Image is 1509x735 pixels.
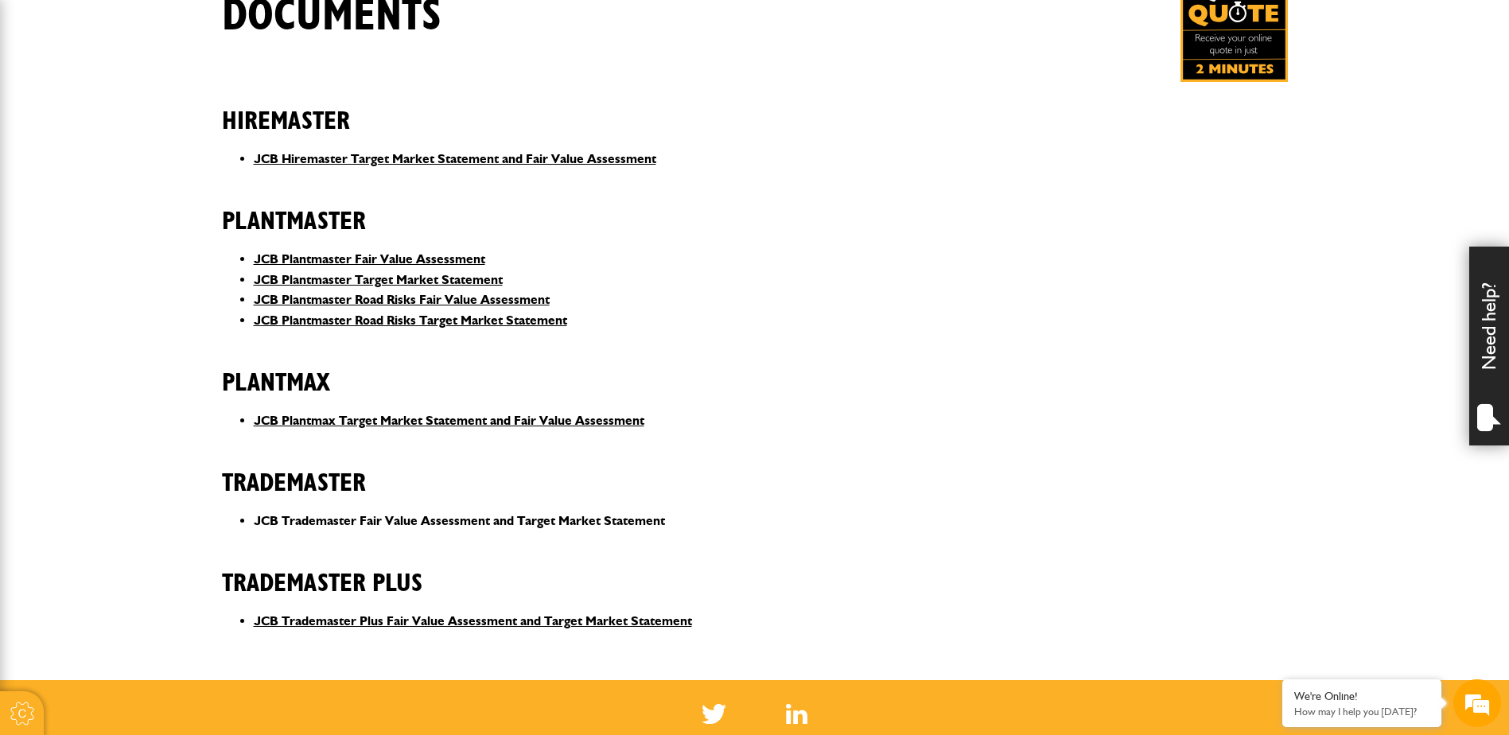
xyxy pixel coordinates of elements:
[786,704,807,724] img: Linked In
[222,82,1288,136] h2: Hiremaster
[222,344,1288,398] h2: Plantmax
[1294,690,1429,703] div: We're Online!
[254,313,567,328] a: JCB Plantmaster Road Risks Target Market Statement
[21,241,290,276] input: Enter your phone number
[786,704,807,724] a: LinkedIn
[216,490,289,511] em: Start Chat
[254,272,503,287] a: JCB Plantmaster Target Market Statement
[21,147,290,182] input: Enter your last name
[1294,706,1429,717] p: How may I help you today?
[222,544,1288,598] h2: Trademaster Plus
[254,613,692,628] a: JCB Trademaster Plus Fair Value Assessment and Target Market Statement
[21,194,290,229] input: Enter your email address
[254,413,644,428] a: JCB Plantmax Target Market Statement and Fair Value Assessment
[222,182,1288,236] h2: Plantmaster
[702,704,726,724] img: Twitter
[222,444,1288,498] h2: Trademaster
[261,8,299,46] div: Minimize live chat window
[254,151,656,166] a: JCB Hiremaster Target Market Statement and Fair Value Assessment
[254,513,665,528] a: JCB Trademaster Fair Value Assessment and Target Market Statement
[254,251,485,266] a: JCB Plantmaster Fair Value Assessment
[254,292,550,307] a: JCB Plantmaster Road Risks Fair Value Assessment
[21,288,290,476] textarea: Type your message and hit 'Enter'
[83,89,267,110] div: Chat with us now
[27,88,67,111] img: d_20077148190_company_1631870298795_20077148190
[1469,247,1509,445] div: Need help?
